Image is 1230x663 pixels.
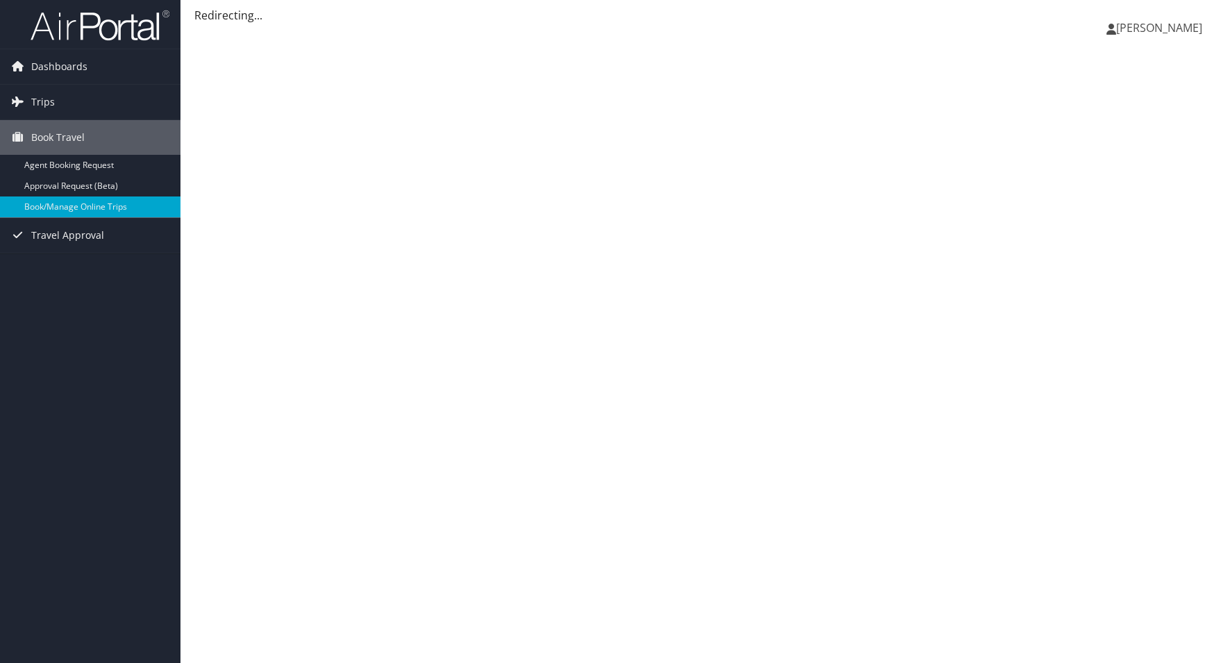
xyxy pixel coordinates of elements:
span: Dashboards [31,49,87,84]
span: [PERSON_NAME] [1116,20,1202,35]
span: Travel Approval [31,218,104,253]
span: Book Travel [31,120,85,155]
img: airportal-logo.png [31,9,169,42]
span: Trips [31,85,55,119]
a: [PERSON_NAME] [1106,7,1216,49]
div: Redirecting... [194,7,1216,24]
